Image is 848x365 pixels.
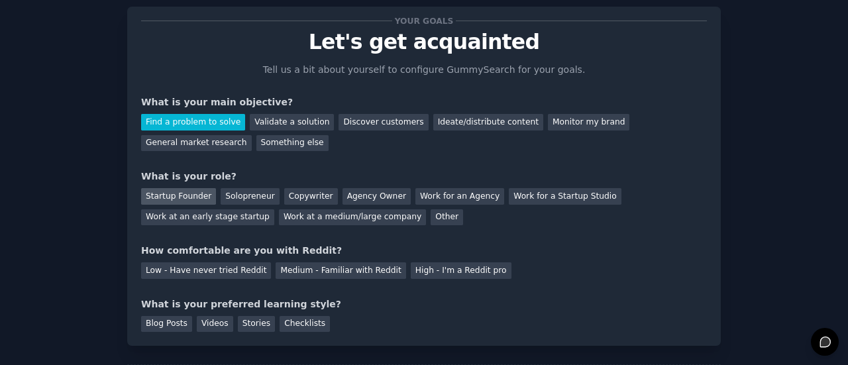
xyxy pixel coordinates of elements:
[284,188,338,205] div: Copywriter
[256,135,329,152] div: Something else
[411,262,511,279] div: High - I'm a Reddit pro
[548,114,629,130] div: Monitor my brand
[250,114,334,130] div: Validate a solution
[238,316,275,333] div: Stories
[339,114,428,130] div: Discover customers
[141,316,192,333] div: Blog Posts
[141,209,274,226] div: Work at an early stage startup
[141,135,252,152] div: General market research
[141,114,245,130] div: Find a problem to solve
[276,262,405,279] div: Medium - Familiar with Reddit
[141,262,271,279] div: Low - Have never tried Reddit
[197,316,233,333] div: Videos
[431,209,463,226] div: Other
[141,170,707,183] div: What is your role?
[221,188,279,205] div: Solopreneur
[257,63,591,77] p: Tell us a bit about yourself to configure GummySearch for your goals.
[343,188,411,205] div: Agency Owner
[141,95,707,109] div: What is your main objective?
[141,297,707,311] div: What is your preferred learning style?
[509,188,621,205] div: Work for a Startup Studio
[141,30,707,54] p: Let's get acquainted
[141,244,707,258] div: How comfortable are you with Reddit?
[141,188,216,205] div: Startup Founder
[415,188,504,205] div: Work for an Agency
[433,114,543,130] div: Ideate/distribute content
[279,209,426,226] div: Work at a medium/large company
[280,316,330,333] div: Checklists
[392,14,456,28] span: Your goals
